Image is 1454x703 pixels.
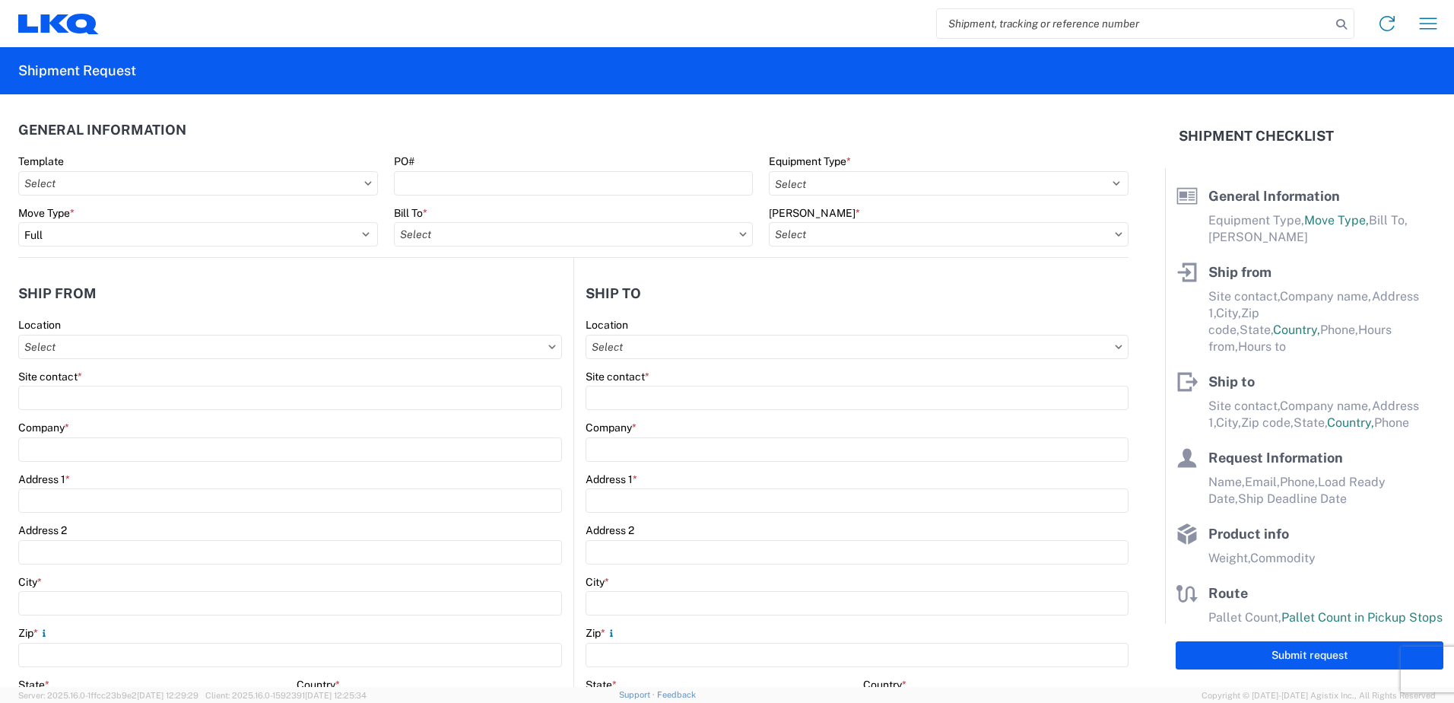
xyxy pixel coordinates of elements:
span: Company name, [1280,289,1372,304]
span: Country, [1273,323,1320,337]
label: Move Type [18,206,75,220]
span: Ship from [1208,264,1271,280]
span: City, [1216,306,1241,320]
label: Address 2 [586,523,634,537]
a: Support [619,690,657,699]
label: Company [586,421,637,434]
a: Feedback [657,690,696,699]
label: City [586,575,609,589]
label: State [18,678,49,692]
span: State, [1294,415,1327,430]
span: Company name, [1280,399,1372,413]
label: PO# [394,154,414,168]
h2: Shipment Checklist [1179,127,1334,145]
label: Country [863,678,906,692]
span: Weight, [1208,551,1250,565]
span: Bill To, [1369,213,1408,227]
label: Site contact [18,370,82,383]
label: [PERSON_NAME] [769,206,860,220]
span: [PERSON_NAME] [1208,230,1308,244]
span: Server: 2025.16.0-1ffcc23b9e2 [18,691,198,700]
span: Equipment Type, [1208,213,1304,227]
label: Location [18,318,61,332]
input: Shipment, tracking or reference number [937,9,1331,38]
span: Ship Deadline Date [1238,491,1347,506]
span: Phone, [1320,323,1358,337]
span: Request Information [1208,450,1343,466]
span: City, [1216,415,1241,430]
label: Address 1 [586,472,637,486]
span: Pallet Count in Pickup Stops equals Pallet Count in delivery stops [1208,610,1443,641]
label: Address 2 [18,523,67,537]
input: Select [586,335,1129,359]
span: Route [1208,585,1248,601]
input: Select [18,335,562,359]
label: Site contact [586,370,649,383]
input: Select [394,222,754,247]
span: General Information [1208,188,1340,204]
label: Company [18,421,69,434]
span: Site contact, [1208,399,1280,413]
span: Pallet Count, [1208,610,1281,625]
span: Copyright © [DATE]-[DATE] Agistix Inc., All Rights Reserved [1202,689,1436,702]
span: Zip code, [1241,415,1294,430]
label: Location [586,318,628,332]
h2: General Information [18,122,186,138]
span: Name, [1208,475,1245,489]
span: Phone [1374,415,1409,430]
label: Equipment Type [769,154,851,168]
span: State, [1240,323,1273,337]
span: Hours to [1238,339,1286,354]
button: Submit request [1176,641,1443,670]
span: Site contact, [1208,289,1280,304]
h2: Shipment Request [18,62,136,80]
h2: Ship from [18,286,97,301]
span: Email, [1245,475,1280,489]
span: Product info [1208,526,1289,542]
label: Zip [18,626,50,640]
input: Select [18,171,378,196]
span: Ship to [1208,374,1255,390]
span: Client: 2025.16.0-1592391 [205,691,367,700]
span: Country, [1327,415,1374,430]
label: Zip [586,626,617,640]
input: Select [769,222,1129,247]
label: City [18,575,42,589]
span: [DATE] 12:25:34 [305,691,367,700]
label: Bill To [394,206,427,220]
label: Country [297,678,340,692]
label: Address 1 [18,472,70,486]
span: Phone, [1280,475,1318,489]
label: State [586,678,617,692]
h2: Ship to [586,286,641,301]
span: [DATE] 12:29:29 [137,691,198,700]
span: Commodity [1250,551,1316,565]
span: Move Type, [1304,213,1369,227]
label: Template [18,154,64,168]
